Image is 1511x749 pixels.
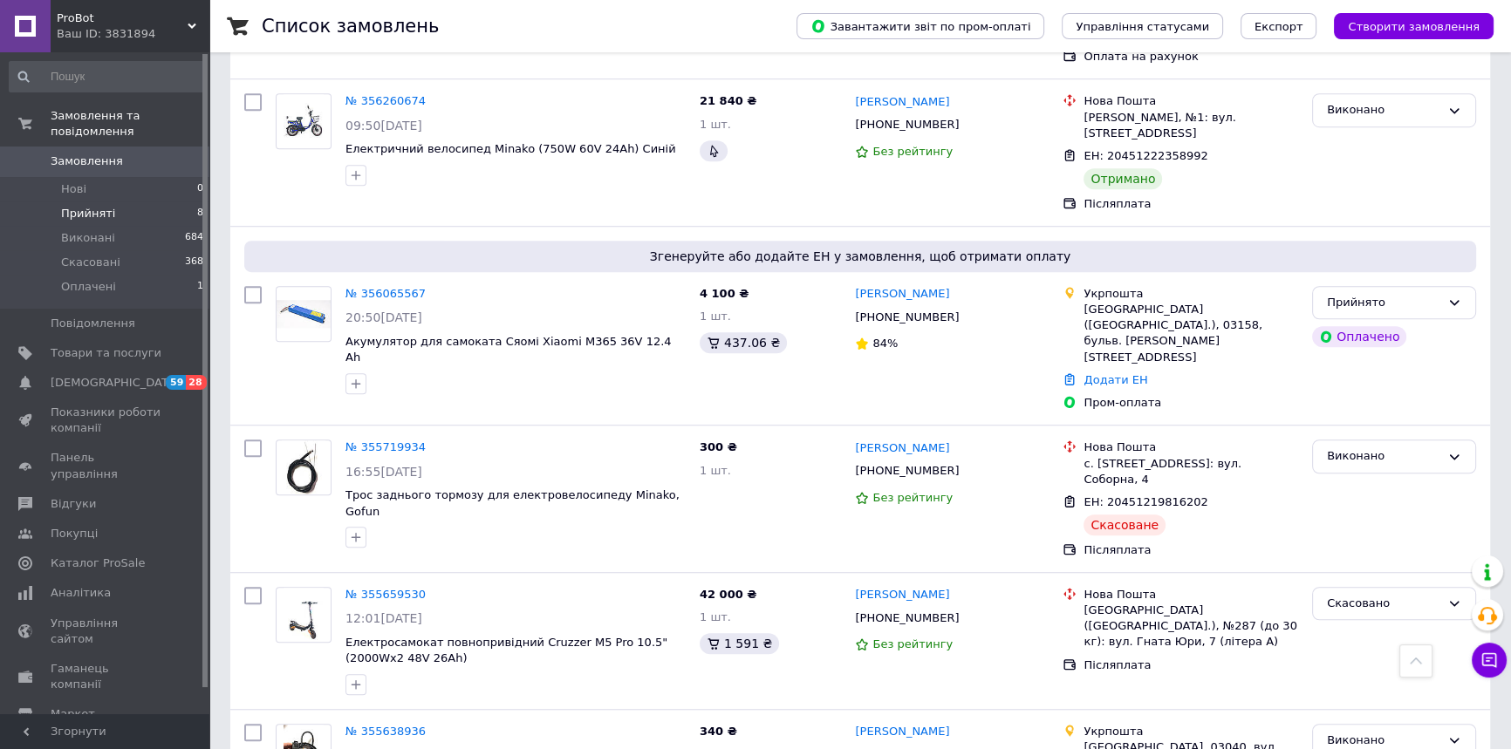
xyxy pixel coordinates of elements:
span: Замовлення та повідомлення [51,108,209,140]
div: Ваш ID: 3831894 [57,26,209,42]
a: № 355638936 [345,725,426,738]
button: Управління статусами [1062,13,1223,39]
a: Трос заднього тормозу для електровелосипеду Minako, Gofun [345,488,680,518]
span: 12:01[DATE] [345,611,422,625]
img: Фото товару [277,300,331,328]
span: Аналітика [51,585,111,601]
div: Пром-оплата [1084,395,1298,411]
h1: Список замовлень [262,16,439,37]
div: Оплата на рахунок [1084,49,1298,65]
span: 20:50[DATE] [345,310,422,324]
span: [PHONE_NUMBER] [855,611,959,624]
div: Нова Пошта [1084,439,1298,455]
span: Без рейтингу [872,145,953,158]
a: № 356065567 [345,287,426,300]
span: 28 [186,375,206,390]
span: Оплачені [61,279,116,295]
span: Покупці [51,526,98,541]
span: Експорт [1255,20,1303,33]
a: Акумулятор для самоката Сяомі Xiaomi М365 36V 12.4 Ah [345,335,672,364]
a: [PERSON_NAME] [855,587,949,603]
div: Нова Пошта [1084,93,1298,109]
div: Отримано [1084,168,1162,189]
img: Фото товару [282,440,325,494]
span: ЕН: 20451222358992 [1084,149,1207,162]
span: ЕН: 20451219816202 [1084,495,1207,508]
span: Показники роботи компанії [51,405,161,436]
span: 1 шт. [700,464,731,477]
div: Прийнято [1327,294,1440,312]
div: Укрпошта [1084,724,1298,739]
button: Чат з покупцем [1472,643,1507,678]
a: [PERSON_NAME] [855,440,949,457]
button: Створити замовлення [1334,13,1494,39]
div: Післяплата [1084,542,1298,558]
span: 42 000 ₴ [700,588,756,601]
span: 59 [166,375,186,390]
span: Прийняті [61,206,115,221]
span: Управління статусами [1076,20,1209,33]
span: Без рейтингу [872,637,953,650]
div: Оплачено [1312,326,1406,347]
span: Повідомлення [51,316,135,331]
span: 21 840 ₴ [700,94,756,107]
span: 300 ₴ [700,440,737,453]
span: Створити замовлення [1348,20,1480,33]
img: Фото товару [284,588,325,642]
img: Фото товару [284,94,325,148]
div: Нова Пошта [1084,587,1298,603]
a: Електричний велосипед Minako (750W 60V 24Ah) Синій [345,142,676,155]
a: № 355719934 [345,440,426,453]
div: 437.06 ₴ [700,332,787,353]
a: [PERSON_NAME] [855,724,949,740]
span: [PHONE_NUMBER] [855,118,959,131]
span: Без рейтингу [872,491,953,504]
a: № 356260674 [345,94,426,107]
span: Каталог ProSale [51,555,145,571]
span: 1 шт. [700,118,731,131]
span: Нові [61,181,86,197]
span: Маркет [51,706,95,722]
span: 84% [872,337,898,350]
div: Післяплата [1084,657,1298,673]
span: Товари та послуги [51,345,161,361]
input: Пошук [9,61,205,92]
span: Згенеруйте або додайте ЕН у замовлення, щоб отримати оплату [251,248,1469,265]
a: Додати ЕН [1084,373,1147,386]
a: № 355659530 [345,588,426,601]
span: 1 шт. [700,610,731,623]
span: 368 [185,255,203,270]
button: Експорт [1241,13,1317,39]
span: ProBot [57,10,188,26]
div: Укрпошта [1084,286,1298,302]
span: Скасовані [61,255,120,270]
span: [DEMOGRAPHIC_DATA] [51,375,180,391]
a: Фото товару [276,286,332,342]
span: 4 100 ₴ [700,287,749,300]
a: [PERSON_NAME] [855,94,949,111]
span: 1 шт. [700,310,731,323]
a: Фото товару [276,93,332,149]
span: 8 [197,206,203,221]
div: Скасовано [1327,595,1440,613]
a: Фото товару [276,439,332,495]
span: Виконані [61,230,115,246]
span: [PHONE_NUMBER] [855,310,959,323]
span: 340 ₴ [700,725,737,738]
div: Скасоване [1084,514,1166,535]
span: Замовлення [51,153,123,169]
span: 1 [197,279,203,295]
span: Управління сайтом [51,616,161,647]
div: Виконано [1327,447,1440,466]
div: [GEOGRAPHIC_DATA] ([GEOGRAPHIC_DATA].), №287 (до 30 кг): вул. Гната Юри, 7 (літера А) [1084,603,1298,650]
span: 16:55[DATE] [345,465,422,479]
span: 09:50[DATE] [345,119,422,133]
div: Післяплата [1084,196,1298,212]
span: 0 [197,181,203,197]
span: Панель управління [51,450,161,481]
span: Гаманець компанії [51,661,161,692]
a: [PERSON_NAME] [855,286,949,303]
div: [GEOGRAPHIC_DATA] ([GEOGRAPHIC_DATA].), 03158, бульв. [PERSON_NAME][STREET_ADDRESS] [1084,302,1298,365]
